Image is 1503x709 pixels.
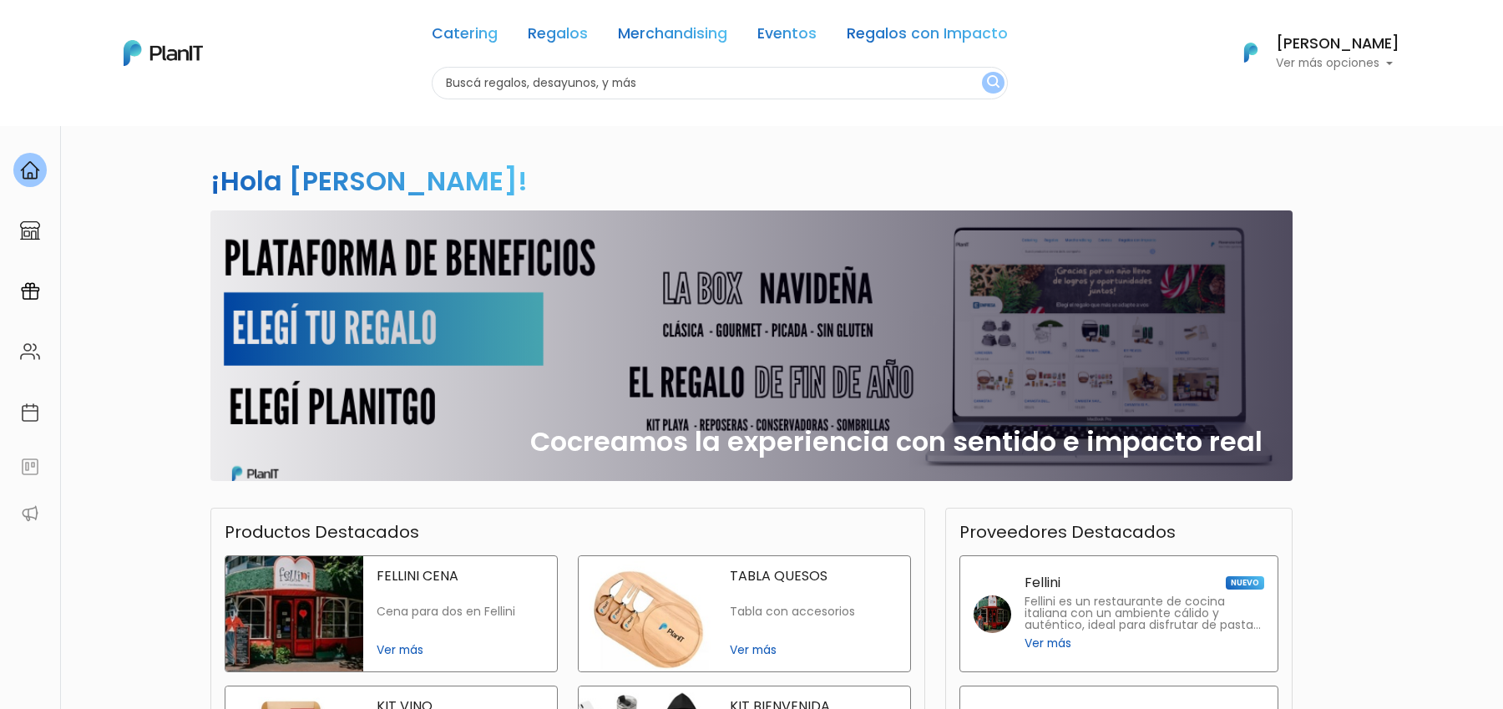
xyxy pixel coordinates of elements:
a: Regalos con Impacto [847,27,1008,47]
img: feedback-78b5a0c8f98aac82b08bfc38622c3050aee476f2c9584af64705fc4e61158814.svg [20,457,40,477]
p: TABLA QUESOS [730,570,897,583]
p: Fellini es un restaurante de cocina italiana con un ambiente cálido y auténtico, ideal para disfr... [1025,596,1264,631]
img: calendar-87d922413cdce8b2cf7b7f5f62616a5cf9e4887200fb71536465627b3292af00.svg [20,403,40,423]
p: Ver más opciones [1276,58,1399,69]
p: Fellini [1025,576,1060,590]
p: Tabla con accesorios [730,605,897,619]
img: campaigns-02234683943229c281be62815700db0a1741e53638e28bf9629b52c665b00959.svg [20,281,40,301]
h6: [PERSON_NAME] [1276,37,1399,52]
span: Ver más [1025,635,1071,652]
a: tabla quesos TABLA QUESOS Tabla con accesorios Ver más [578,555,911,672]
img: PlanIt Logo [124,40,203,66]
h2: ¡Hola [PERSON_NAME]! [210,162,528,200]
input: Buscá regalos, desayunos, y más [432,67,1008,99]
span: Ver más [730,641,897,659]
img: home-e721727adea9d79c4d83392d1f703f7f8bce08238fde08b1acbfd93340b81755.svg [20,160,40,180]
img: fellini [974,595,1011,633]
a: fellini cena FELLINI CENA Cena para dos en Fellini Ver más [225,555,558,672]
img: fellini cena [225,556,363,671]
img: PlanIt Logo [1232,34,1269,71]
span: NUEVO [1226,576,1264,590]
img: people-662611757002400ad9ed0e3c099ab2801c6687ba6c219adb57efc949bc21e19d.svg [20,342,40,362]
a: Regalos [528,27,588,47]
h3: Productos Destacados [225,522,419,542]
img: partners-52edf745621dab592f3b2c58e3bca9d71375a7ef29c3b500c9f145b62cc070d4.svg [20,504,40,524]
a: Eventos [757,27,817,47]
p: FELLINI CENA [377,570,544,583]
span: Ver más [377,641,544,659]
button: PlanIt Logo [PERSON_NAME] Ver más opciones [1222,31,1399,74]
p: Cena para dos en Fellini [377,605,544,619]
h2: Cocreamos la experiencia con sentido e impacto real [530,426,1263,458]
img: tabla quesos [579,556,716,671]
img: search_button-432b6d5273f82d61273b3651a40e1bd1b912527efae98b1b7a1b2c0702e16a8d.svg [987,75,999,91]
a: Catering [432,27,498,47]
h3: Proveedores Destacados [959,522,1176,542]
a: Merchandising [618,27,727,47]
img: marketplace-4ceaa7011d94191e9ded77b95e3339b90024bf715f7c57f8cf31f2d8c509eaba.svg [20,220,40,241]
a: Fellini NUEVO Fellini es un restaurante de cocina italiana con un ambiente cálido y auténtico, id... [959,555,1278,672]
